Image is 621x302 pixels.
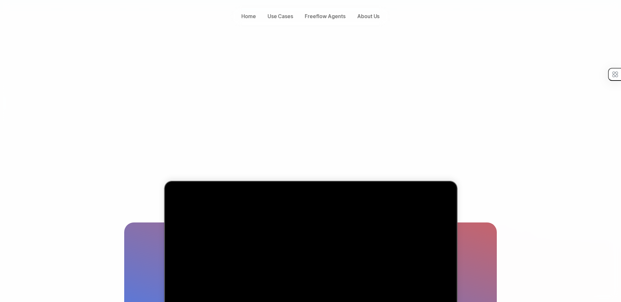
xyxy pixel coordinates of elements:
[354,11,383,21] a: About Us
[267,13,293,20] p: Use Cases
[301,11,349,21] a: Freeflow Agents
[241,13,256,20] p: Home
[264,11,296,21] button: Use Cases
[357,13,379,20] p: About Us
[305,13,345,20] p: Freeflow Agents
